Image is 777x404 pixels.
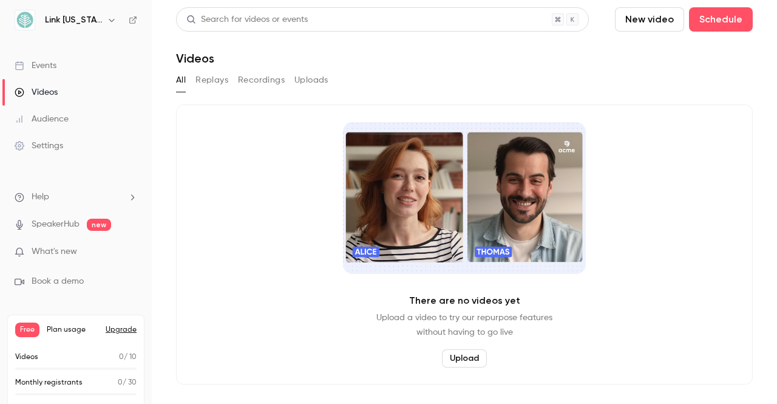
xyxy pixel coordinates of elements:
div: Search for videos or events [186,13,308,26]
iframe: Noticeable Trigger [123,247,137,258]
a: SpeakerHub [32,218,80,231]
div: Videos [15,86,58,98]
div: Events [15,60,56,72]
h1: Videos [176,51,214,66]
span: Free [15,323,39,337]
span: Book a demo [32,275,84,288]
button: Uploads [294,70,328,90]
img: Link Oregon [15,10,35,30]
h6: Link [US_STATE] [45,14,102,26]
div: Audience [15,113,69,125]
p: Upload a video to try our repurpose features without having to go live [376,310,552,340]
button: Upgrade [106,325,137,335]
span: Plan usage [47,325,98,335]
p: Monthly registrants [15,377,83,388]
button: New video [615,7,684,32]
section: Videos [176,7,753,397]
span: 0 [119,354,124,361]
p: / 10 [119,352,137,363]
div: Settings [15,140,63,152]
p: / 30 [118,377,137,388]
li: help-dropdown-opener [15,191,137,204]
span: Help [32,191,49,204]
span: 0 [118,379,123,386]
button: Upload [442,349,487,368]
button: Recordings [238,70,285,90]
button: Schedule [689,7,753,32]
button: Replays [195,70,228,90]
p: There are no videos yet [409,293,520,308]
span: What's new [32,245,77,258]
button: All [176,70,186,90]
p: Videos [15,352,38,363]
span: new [87,219,111,231]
